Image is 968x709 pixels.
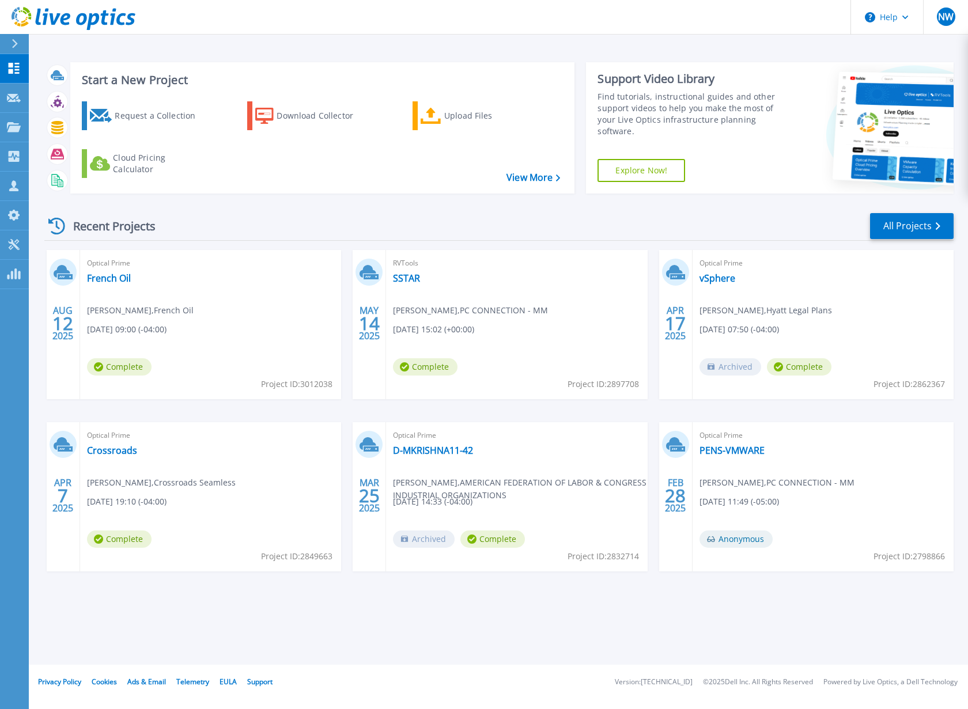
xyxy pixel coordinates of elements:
[699,358,761,376] span: Archived
[393,530,455,548] span: Archived
[393,358,457,376] span: Complete
[359,319,380,328] span: 14
[874,378,945,390] span: Project ID: 2862367
[598,159,685,182] a: Explore Now!
[87,445,137,456] a: Crossroads
[87,358,152,376] span: Complete
[358,302,380,344] div: MAY 2025
[393,257,640,270] span: RVTools
[38,677,81,687] a: Privacy Policy
[699,257,947,270] span: Optical Prime
[699,476,854,489] span: [PERSON_NAME] , PC CONNECTION - MM
[568,550,639,563] span: Project ID: 2832714
[247,677,273,687] a: Support
[823,678,958,686] li: Powered by Live Optics, a Dell Technology
[220,677,237,687] a: EULA
[87,257,334,270] span: Optical Prime
[664,302,686,344] div: APR 2025
[703,678,813,686] li: © 2025 Dell Inc. All Rights Reserved
[699,304,832,317] span: [PERSON_NAME] , Hyatt Legal Plans
[92,677,117,687] a: Cookies
[87,272,131,284] a: French Oil
[261,378,332,390] span: Project ID: 3012038
[665,319,686,328] span: 17
[699,530,773,548] span: Anonymous
[277,104,369,127] div: Download Collector
[113,152,205,175] div: Cloud Pricing Calculator
[598,91,783,137] div: Find tutorials, instructional guides and other support videos to help you make the most of your L...
[460,530,525,548] span: Complete
[359,491,380,501] span: 25
[874,550,945,563] span: Project ID: 2798866
[664,475,686,517] div: FEB 2025
[52,302,74,344] div: AUG 2025
[699,495,779,508] span: [DATE] 11:49 (-05:00)
[176,677,209,687] a: Telemetry
[82,74,560,86] h3: Start a New Project
[127,677,166,687] a: Ads & Email
[247,101,376,130] a: Download Collector
[938,12,954,21] span: NW
[615,678,693,686] li: Version: [TECHNICAL_ID]
[393,323,474,336] span: [DATE] 15:02 (+00:00)
[87,530,152,548] span: Complete
[870,213,954,239] a: All Projects
[699,323,779,336] span: [DATE] 07:50 (-04:00)
[115,104,207,127] div: Request a Collection
[44,212,171,240] div: Recent Projects
[568,378,639,390] span: Project ID: 2897708
[699,429,947,442] span: Optical Prime
[82,149,210,178] a: Cloud Pricing Calculator
[393,429,640,442] span: Optical Prime
[444,104,536,127] div: Upload Files
[506,172,560,183] a: View More
[699,272,735,284] a: vSphere
[87,476,236,489] span: [PERSON_NAME] , Crossroads Seamless
[393,476,647,502] span: [PERSON_NAME] , AMERICAN FEDERATION OF LABOR & CONGRESS INDUSTRIAL ORGANIZATIONS
[87,323,167,336] span: [DATE] 09:00 (-04:00)
[58,491,68,501] span: 7
[358,475,380,517] div: MAR 2025
[393,272,420,284] a: SSTAR
[699,445,765,456] a: PENS-VMWARE
[87,495,167,508] span: [DATE] 19:10 (-04:00)
[52,319,73,328] span: 12
[393,495,472,508] span: [DATE] 14:33 (-04:00)
[598,71,783,86] div: Support Video Library
[767,358,831,376] span: Complete
[52,475,74,517] div: APR 2025
[261,550,332,563] span: Project ID: 2849663
[393,304,548,317] span: [PERSON_NAME] , PC CONNECTION - MM
[87,429,334,442] span: Optical Prime
[393,445,473,456] a: D-MKRISHNA11-42
[413,101,541,130] a: Upload Files
[87,304,194,317] span: [PERSON_NAME] , French Oil
[82,101,210,130] a: Request a Collection
[665,491,686,501] span: 28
